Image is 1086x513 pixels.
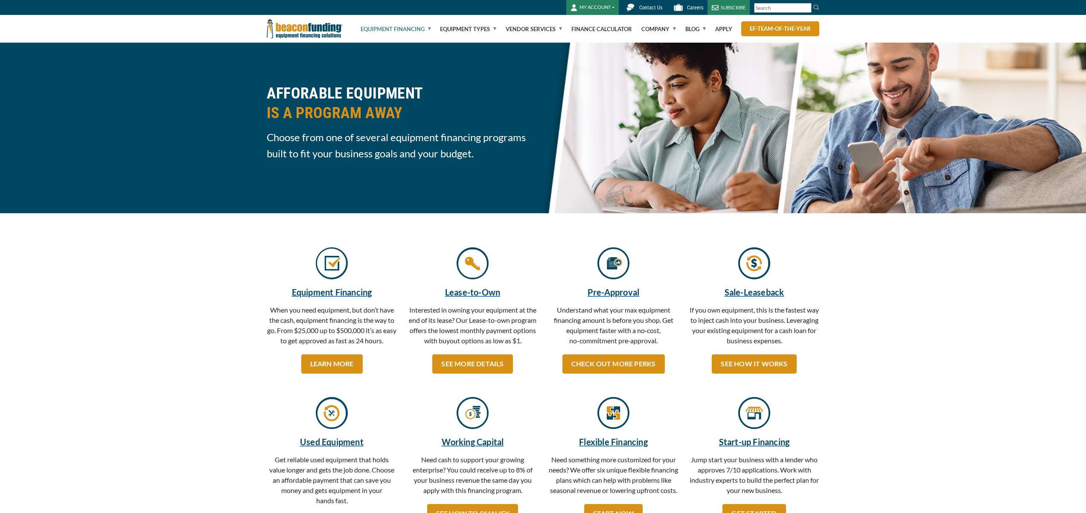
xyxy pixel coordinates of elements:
[597,261,629,270] a: Paper with thumbs up icon
[562,354,665,374] a: CHECK OUT MORE PERKS
[754,3,812,13] input: Search
[316,411,348,419] a: Circle with arrow with tools
[267,305,397,350] p: When you need equipment, but don’t have the cash, equipment financing is the way to go. From $25,...
[803,5,809,12] a: Clear search text
[738,397,770,429] img: Business
[316,397,348,429] img: Circle with arrow with tools
[548,435,679,448] a: Flexible Financing
[506,15,562,43] a: Vendor Services
[457,411,489,419] a: Money sign with increase
[267,455,397,510] p: Get reliable used equipment that holds value longer and gets the job done. Choose an affordable p...
[457,261,489,270] a: Key icon
[316,261,348,270] a: Check mark icon
[457,247,489,279] img: Key icon
[571,15,632,43] a: Finance Calculator
[597,411,629,419] a: Puzzle Pieces
[712,354,796,374] a: SEE HOW IT WORKS
[267,15,343,43] img: Beacon Funding Corporation logo
[267,286,397,299] a: Equipment Financing
[689,455,820,500] p: Jump start your business with a lender who approves 7/10 applications. Work with industry experts...
[316,247,348,279] img: Check mark icon
[548,305,679,350] p: Understand what your max equipment financing amount is before you shop. Get equipment faster with...
[457,397,489,429] img: Money sign with increase
[813,4,820,11] img: Search
[687,5,703,11] span: Careers
[639,5,662,11] span: Contact Us
[267,129,538,162] span: Choose from one of several equipment financing programs built to fit your business goals and your...
[738,247,770,279] img: Arrows with money sign
[715,15,732,43] a: Apply
[267,84,538,123] h2: AFFORABLE EQUIPMENT
[641,15,676,43] a: Company
[408,455,538,500] p: Need cash to support your growing enterprise? You could receive up to 8% of your business revenue...
[408,435,538,448] a: Working Capital
[440,15,496,43] a: Equipment Types
[267,103,538,123] span: IS A PROGRAM AWAY
[689,286,820,299] a: Sale-Leaseback
[685,15,706,43] a: Blog
[738,261,770,270] a: Arrows with money sign
[267,435,397,448] a: Used Equipment
[689,305,820,350] p: If you own equipment, this is the fastest way to inject cash into your business. Leveraging your ...
[597,247,629,279] img: Paper with thumbs up icon
[361,15,431,43] a: Equipment Financing
[738,411,770,419] a: Business
[597,397,629,429] img: Puzzle Pieces
[432,354,512,374] a: SEE MORE DETAILS
[408,305,538,350] p: Interested in owning your equipment at the end of its lease? Our Lease-to-own program offers the ...
[548,286,679,299] a: Pre-Approval
[301,354,363,374] a: LEARN MORE
[741,21,819,36] a: ef-team-of-the-year
[689,435,820,448] a: Start-up Financing
[408,286,538,299] a: Lease-to-Own
[548,455,679,500] p: Need something more customized for your needs? We offer six unique flexible financing plans which...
